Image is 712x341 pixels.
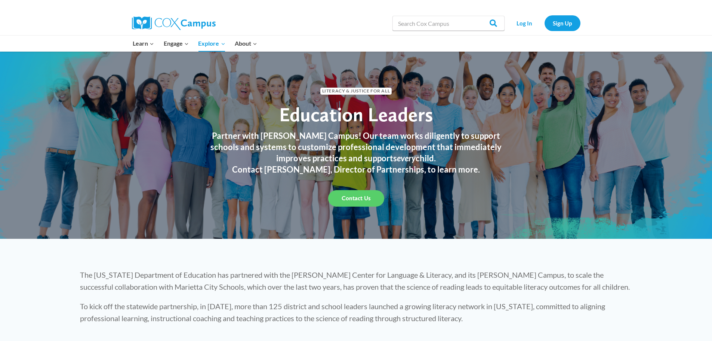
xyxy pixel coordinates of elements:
[164,39,189,48] span: Engage
[328,190,384,207] a: Contact Us
[392,16,505,31] input: Search Cox Campus
[545,15,580,31] a: Sign Up
[133,39,154,48] span: Learn
[397,153,416,163] em: every
[508,15,541,31] a: Log In
[320,88,392,95] span: Literacy & Justice for All
[80,300,632,324] p: To kick off the statewide partnership, in [DATE], more than 125 district and school leaders launc...
[508,15,580,31] nav: Secondary Navigation
[128,36,262,51] nav: Primary Navigation
[198,39,225,48] span: Explore
[132,16,216,30] img: Cox Campus
[342,195,371,202] span: Contact Us
[203,164,509,175] h3: Contact [PERSON_NAME], Director of Partnerships, to learn more.
[80,269,632,293] p: The [US_STATE] Department of Education has partnered with the [PERSON_NAME] Center for Language &...
[279,103,433,126] span: Education Leaders
[203,130,509,164] h3: Partner with [PERSON_NAME] Campus! Our team works diligently to support schools and systems to cu...
[235,39,257,48] span: About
